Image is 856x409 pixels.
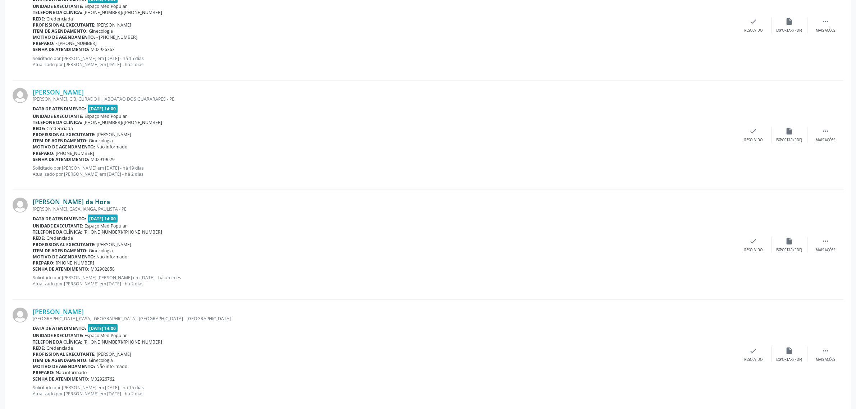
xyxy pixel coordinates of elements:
div: [PERSON_NAME], C B, CURADO III, JABOATAO DOS GUARARAPES - PE [33,96,736,102]
b: Senha de atendimento: [33,266,90,272]
span: [PHONE_NUMBER]/[PHONE_NUMBER] [84,9,162,15]
div: Exportar (PDF) [777,138,802,143]
b: Rede: [33,345,45,351]
b: Preparo: [33,150,55,156]
div: Mais ações [816,28,835,33]
b: Profissional executante: [33,242,96,248]
span: M02902858 [91,266,115,272]
div: Resolvido [744,28,763,33]
a: [PERSON_NAME] [33,88,84,96]
span: M02919629 [91,156,115,162]
b: Rede: [33,235,45,241]
b: Unidade executante: [33,113,83,119]
span: Ginecologia [89,28,113,34]
b: Motivo de agendamento: [33,144,95,150]
span: Ginecologia [89,248,113,254]
span: [PHONE_NUMBER] [56,260,95,266]
b: Motivo de agendamento: [33,254,95,260]
span: Credenciada [47,125,73,132]
b: Telefone da clínica: [33,229,82,235]
b: Motivo de agendamento: [33,363,95,369]
div: Exportar (PDF) [777,248,802,253]
div: Exportar (PDF) [777,357,802,362]
span: M02926762 [91,376,115,382]
span: Não informado [97,254,128,260]
i: insert_drive_file [786,347,793,355]
div: Exportar (PDF) [777,28,802,33]
span: [DATE] 14:00 [88,324,118,332]
b: Senha de atendimento: [33,46,90,52]
b: Motivo de agendamento: [33,34,95,40]
b: Rede: [33,125,45,132]
span: M02926363 [91,46,115,52]
span: [PHONE_NUMBER]/[PHONE_NUMBER] [84,339,162,345]
span: Espaço Med Popular [85,332,127,339]
b: Preparo: [33,40,55,46]
img: img [13,88,28,103]
b: Telefone da clínica: [33,119,82,125]
b: Senha de atendimento: [33,156,90,162]
b: Item de agendamento: [33,28,88,34]
span: [DATE] 14:00 [88,215,118,223]
p: Solicitado por [PERSON_NAME] [PERSON_NAME] em [DATE] - há um mês Atualizado por [PERSON_NAME] em ... [33,275,736,287]
img: img [13,198,28,213]
i:  [821,127,829,135]
span: Espaço Med Popular [85,223,127,229]
p: Solicitado por [PERSON_NAME] em [DATE] - há 19 dias Atualizado por [PERSON_NAME] em [DATE] - há 2... [33,165,736,177]
b: Item de agendamento: [33,248,88,254]
i: check [750,18,757,26]
b: Profissional executante: [33,351,96,357]
b: Unidade executante: [33,332,83,339]
b: Telefone da clínica: [33,339,82,345]
span: Credenciada [47,345,73,351]
b: Rede: [33,16,45,22]
b: Profissional executante: [33,132,96,138]
span: Ginecologia [89,357,113,363]
img: img [13,308,28,323]
span: Não informado [56,369,87,376]
span: [PERSON_NAME] [97,242,132,248]
a: [PERSON_NAME] [33,308,84,316]
span: Não informado [97,144,128,150]
i: insert_drive_file [786,237,793,245]
span: [DATE] 14:00 [88,105,118,113]
span: [PHONE_NUMBER]/[PHONE_NUMBER] [84,229,162,235]
i: insert_drive_file [786,127,793,135]
div: [GEOGRAPHIC_DATA], CASA, [GEOGRAPHIC_DATA], [GEOGRAPHIC_DATA] - [GEOGRAPHIC_DATA] [33,316,736,322]
b: Senha de atendimento: [33,376,90,382]
span: Credenciada [47,235,73,241]
b: Data de atendimento: [33,325,86,331]
i:  [821,18,829,26]
b: Telefone da clínica: [33,9,82,15]
div: Resolvido [744,357,763,362]
span: [PERSON_NAME] [97,132,132,138]
b: Item de agendamento: [33,357,88,363]
span: [PHONE_NUMBER] [56,150,95,156]
span: [PERSON_NAME] [97,22,132,28]
i: check [750,237,757,245]
b: Preparo: [33,260,55,266]
span: Espaço Med Popular [85,3,127,9]
b: Unidade executante: [33,223,83,229]
span: [PHONE_NUMBER]/[PHONE_NUMBER] [84,119,162,125]
div: Resolvido [744,138,763,143]
div: Mais ações [816,357,835,362]
span: - [PHONE_NUMBER] [97,34,138,40]
i: check [750,127,757,135]
p: Solicitado por [PERSON_NAME] em [DATE] - há 15 dias Atualizado por [PERSON_NAME] em [DATE] - há 2... [33,55,736,68]
div: Mais ações [816,138,835,143]
b: Item de agendamento: [33,138,88,144]
b: Data de atendimento: [33,216,86,222]
b: Data de atendimento: [33,106,86,112]
span: Não informado [97,363,128,369]
div: [PERSON_NAME], CASA, JANGA, PAULISTA - PE [33,206,736,212]
i: check [750,347,757,355]
span: Espaço Med Popular [85,113,127,119]
a: [PERSON_NAME] da Hora [33,198,110,206]
b: Preparo: [33,369,55,376]
i:  [821,347,829,355]
span: [PERSON_NAME] [97,351,132,357]
span: Ginecologia [89,138,113,144]
b: Unidade executante: [33,3,83,9]
b: Profissional executante: [33,22,96,28]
